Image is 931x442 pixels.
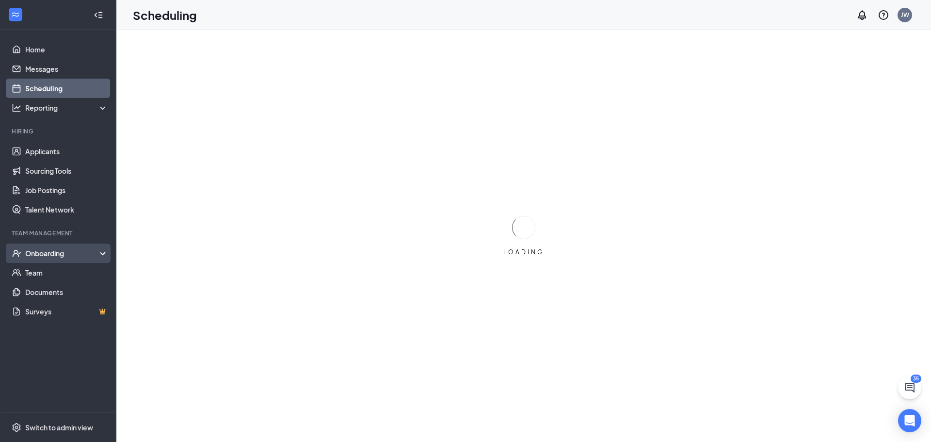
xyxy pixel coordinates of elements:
svg: Analysis [12,103,21,113]
svg: QuestionInfo [878,9,889,21]
div: JW [901,11,909,19]
a: Talent Network [25,200,108,219]
div: 35 [911,375,921,383]
div: Switch to admin view [25,423,93,432]
a: Messages [25,59,108,79]
a: Team [25,263,108,282]
a: Home [25,40,108,59]
div: Team Management [12,229,106,237]
a: Sourcing Tools [25,161,108,180]
div: Onboarding [25,248,100,258]
div: Open Intercom Messenger [898,409,921,432]
a: Scheduling [25,79,108,98]
svg: WorkstreamLogo [11,10,20,19]
svg: Collapse [94,10,103,20]
svg: Settings [12,423,21,432]
div: Hiring [12,127,106,135]
button: ChatActive [898,376,921,399]
h1: Scheduling [133,7,197,23]
div: LOADING [499,248,548,256]
svg: UserCheck [12,248,21,258]
a: SurveysCrown [25,302,108,321]
svg: ChatActive [904,382,915,393]
a: Documents [25,282,108,302]
a: Job Postings [25,180,108,200]
div: Reporting [25,103,109,113]
svg: Notifications [856,9,868,21]
a: Applicants [25,142,108,161]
